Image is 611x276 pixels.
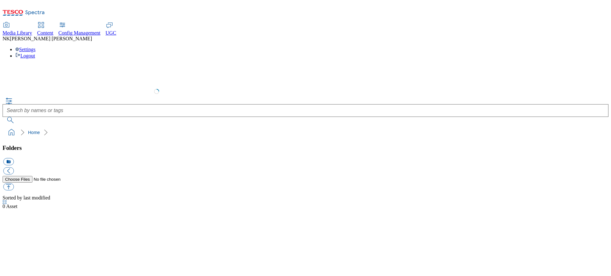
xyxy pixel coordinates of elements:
a: home [6,127,17,138]
h3: Folders [3,145,608,151]
input: Search by names or tags [3,104,608,117]
a: Settings [15,47,36,52]
a: Config Management [59,23,101,36]
span: NK [3,36,10,41]
a: UGC [106,23,116,36]
span: 0 [3,204,6,209]
span: Asset [3,204,18,209]
span: Config Management [59,30,101,36]
nav: breadcrumb [3,126,608,138]
a: Content [37,23,53,36]
span: Content [37,30,53,36]
span: UGC [106,30,116,36]
a: Media Library [3,23,32,36]
span: [PERSON_NAME] [PERSON_NAME] [10,36,92,41]
span: Media Library [3,30,32,36]
a: Home [28,130,40,135]
span: Sorted by last modified [3,195,50,200]
a: Logout [15,53,35,58]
